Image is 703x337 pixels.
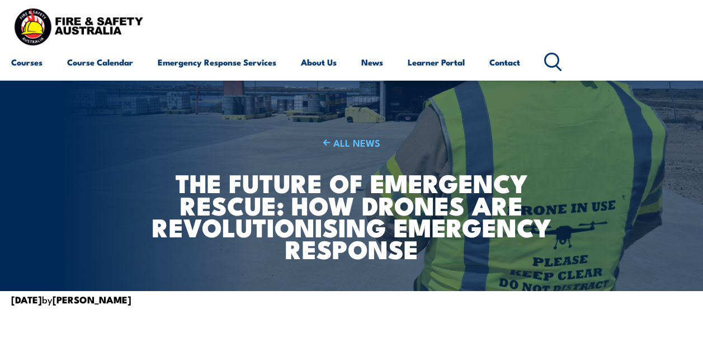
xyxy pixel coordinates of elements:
[11,292,131,306] span: by
[408,49,465,76] a: Learner Portal
[53,292,131,307] strong: [PERSON_NAME]
[301,49,337,76] a: About Us
[131,136,572,149] a: ALL NEWS
[158,49,276,76] a: Emergency Response Services
[489,49,520,76] a: Contact
[131,171,572,259] h1: The Future of Emergency Rescue: How Drones are Revolutionising Emergency Response
[11,292,42,307] strong: [DATE]
[11,49,43,76] a: Courses
[67,49,133,76] a: Course Calendar
[361,49,383,76] a: News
